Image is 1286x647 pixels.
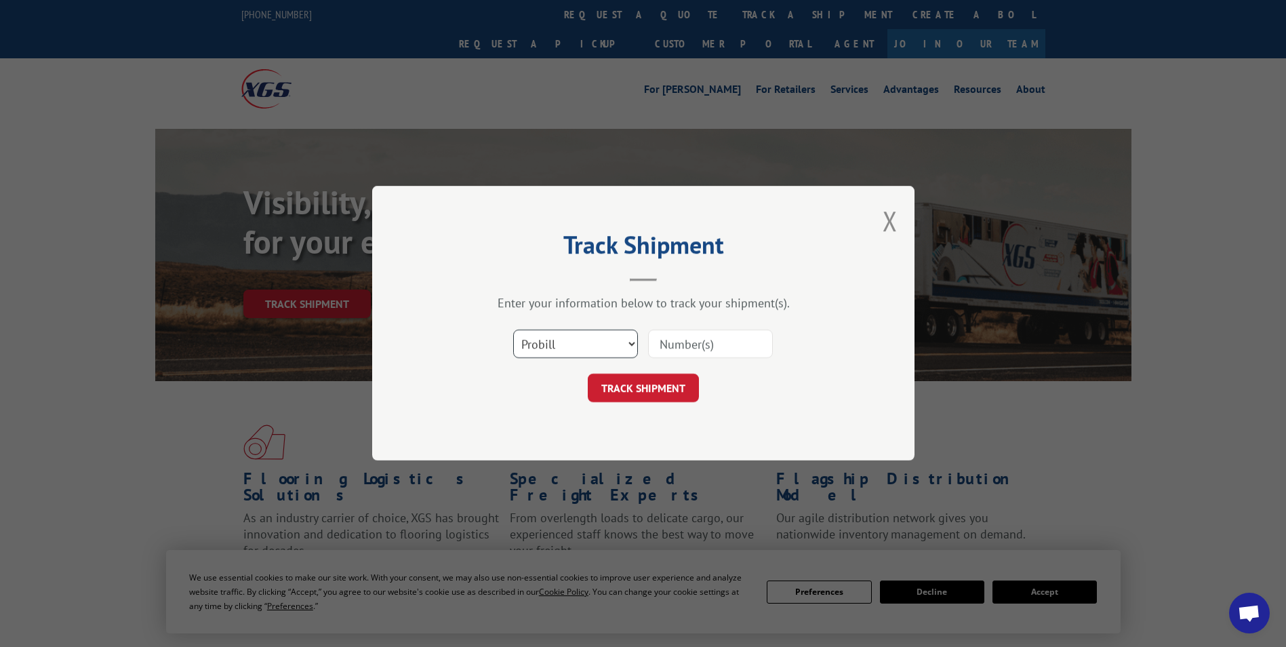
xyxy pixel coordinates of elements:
div: Open chat [1229,593,1270,633]
input: Number(s) [648,330,773,359]
button: Close modal [883,203,898,239]
div: Enter your information below to track your shipment(s). [440,296,847,311]
h2: Track Shipment [440,235,847,261]
button: TRACK SHIPMENT [588,374,699,403]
